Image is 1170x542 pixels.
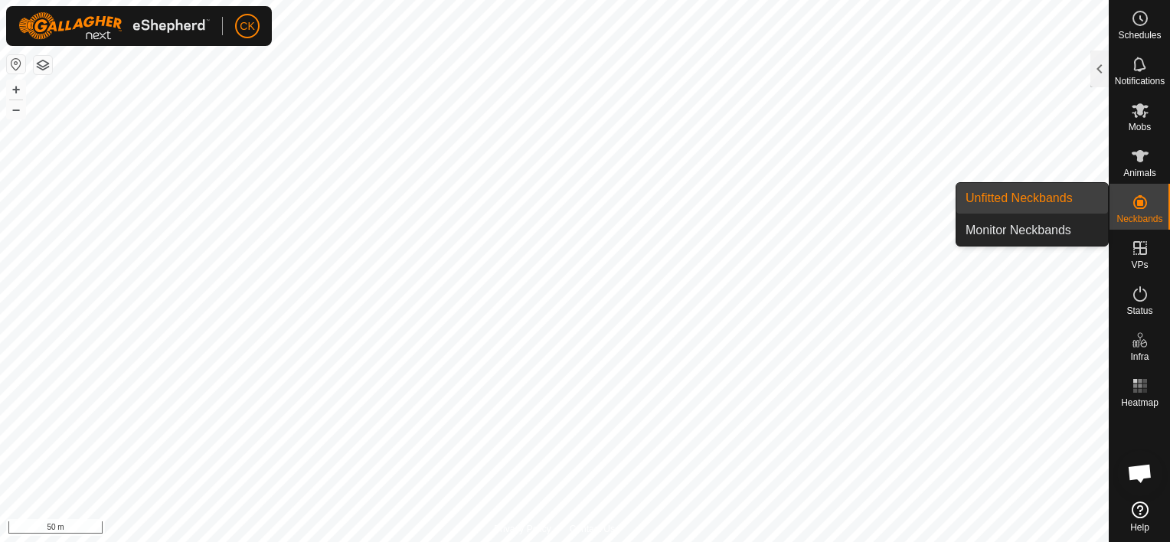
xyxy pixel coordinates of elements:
button: + [7,80,25,99]
span: Animals [1123,168,1156,178]
img: Gallagher Logo [18,12,210,40]
span: Infra [1130,352,1149,361]
span: Mobs [1129,122,1151,132]
button: Reset Map [7,55,25,73]
a: Privacy Policy [494,522,551,536]
a: Contact Us [570,522,615,536]
span: VPs [1131,260,1148,269]
span: Notifications [1115,77,1165,86]
div: Open chat [1117,450,1163,496]
span: Schedules [1118,31,1161,40]
span: CK [240,18,254,34]
a: Help [1110,495,1170,538]
span: Unfitted Neckbands [966,189,1073,207]
span: Help [1130,523,1149,532]
button: – [7,100,25,119]
span: Status [1126,306,1152,315]
span: Heatmap [1121,398,1159,407]
span: Monitor Neckbands [966,221,1071,240]
a: Monitor Neckbands [956,215,1108,246]
span: Neckbands [1116,214,1162,224]
a: Unfitted Neckbands [956,183,1108,214]
button: Map Layers [34,56,52,74]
